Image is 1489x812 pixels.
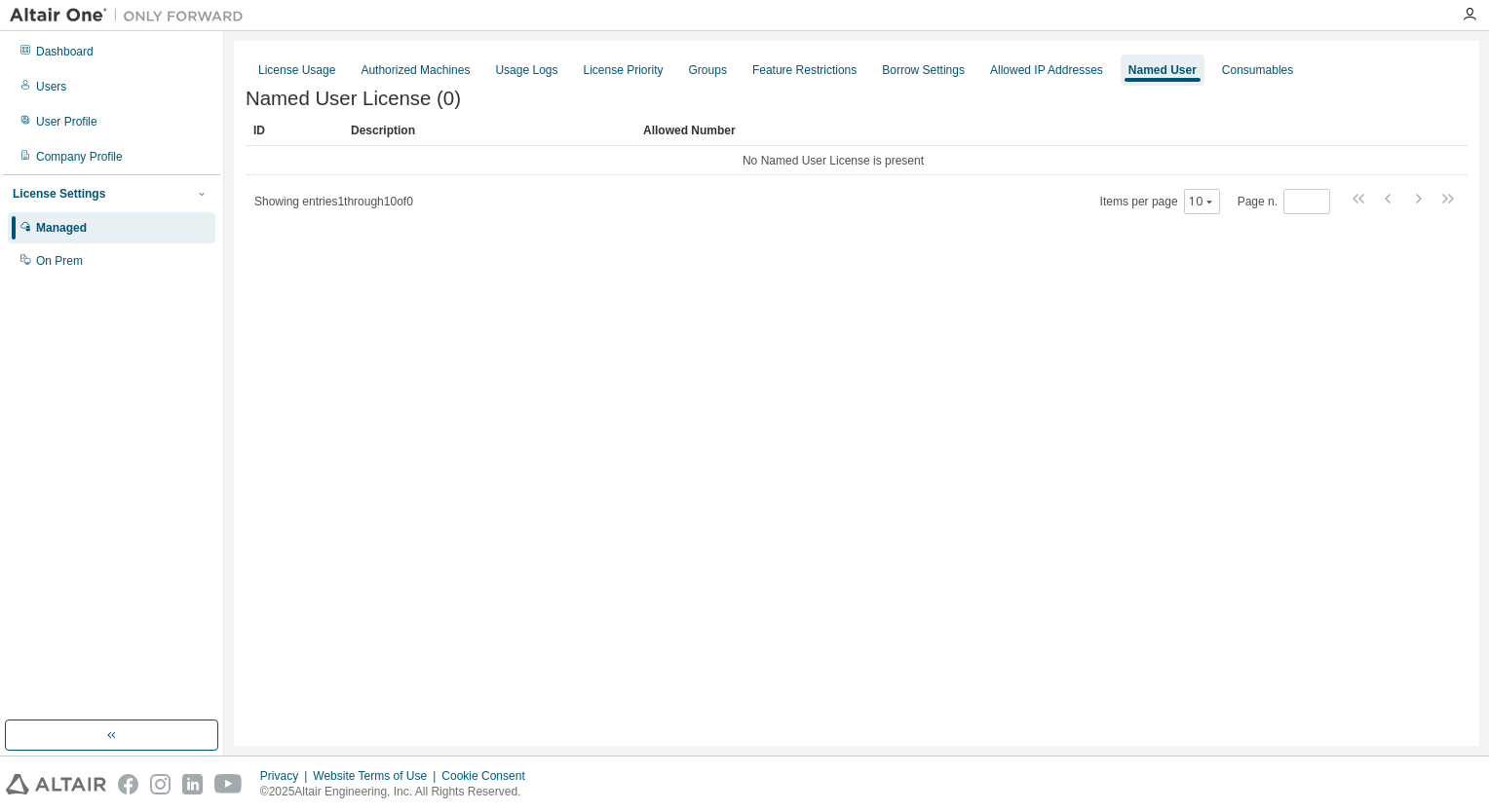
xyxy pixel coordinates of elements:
div: Dashboard [36,44,94,59]
div: Consumables [1222,62,1293,78]
div: Website Terms of Use [313,768,441,784]
div: Allowed Number [643,115,1413,146]
div: Privacy [260,768,313,784]
div: Feature Restrictions [752,62,857,78]
div: Usage Logs [495,62,557,78]
img: instagram.svg [150,774,171,794]
td: No Named User License is present [246,146,1421,175]
div: Managed [36,220,87,236]
p: © 2025 Altair Engineering, Inc. All Rights Reserved. [260,784,537,800]
img: altair_logo.svg [6,774,106,794]
div: Allowed IP Addresses [990,62,1103,78]
img: youtube.svg [214,774,243,794]
div: Company Profile [36,149,123,165]
div: License Settings [13,186,105,202]
div: Authorized Machines [361,62,470,78]
div: ID [253,115,335,146]
span: Showing entries 1 through 10 of 0 [254,195,413,208]
span: Items per page [1100,189,1220,214]
button: 10 [1189,194,1215,209]
div: On Prem [36,253,83,269]
img: Altair One [10,6,253,25]
img: facebook.svg [118,774,138,794]
div: Borrow Settings [882,62,965,78]
div: Named User [1128,62,1197,78]
div: License Priority [584,62,664,78]
div: Description [351,115,628,146]
div: Users [36,79,66,94]
div: Groups [689,62,727,78]
div: License Usage [258,62,335,78]
span: Page n. [1238,189,1330,214]
span: Named User License (0) [246,88,461,110]
div: Cookie Consent [441,768,536,784]
img: linkedin.svg [182,774,203,794]
div: User Profile [36,114,97,129]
